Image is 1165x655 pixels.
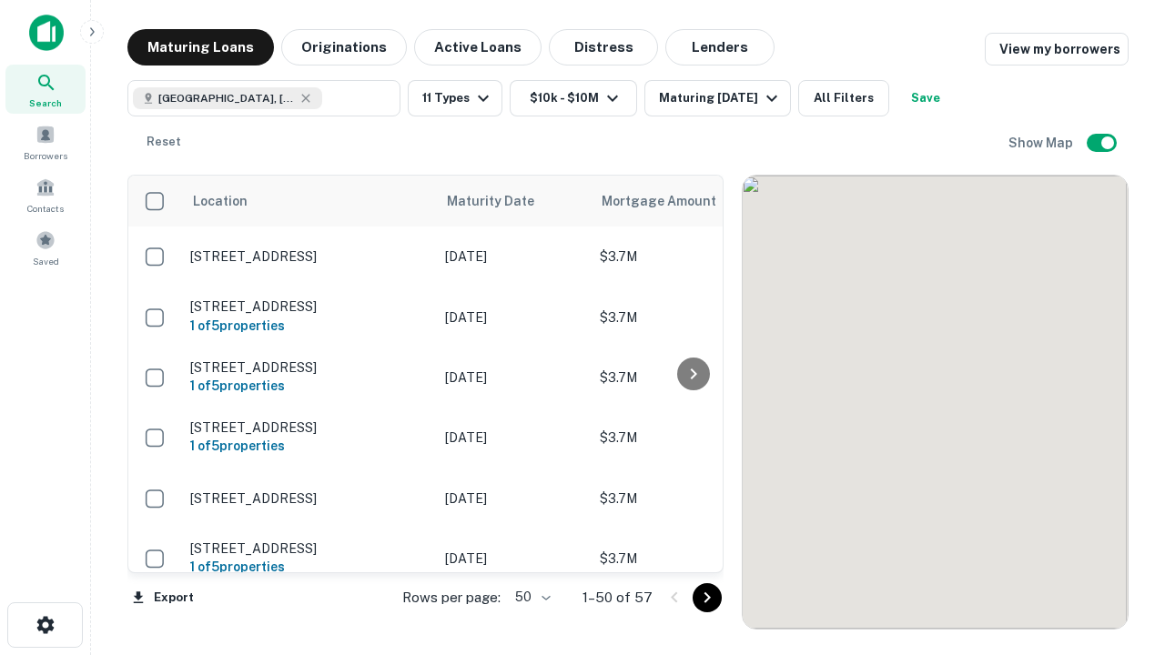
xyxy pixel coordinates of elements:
button: Go to next page [693,583,722,612]
th: Mortgage Amount [591,176,791,227]
p: [DATE] [445,549,582,569]
button: Distress [549,29,658,65]
p: $3.7M [600,368,782,388]
img: capitalize-icon.png [29,15,64,51]
p: [STREET_ADDRESS] [190,540,427,557]
span: Maturity Date [447,190,558,212]
th: Maturity Date [436,176,591,227]
span: Saved [33,254,59,268]
button: Export [127,584,198,611]
div: 50 [508,584,553,610]
h6: Show Map [1008,133,1076,153]
button: All Filters [798,80,889,116]
button: $10k - $10M [510,80,637,116]
p: [DATE] [445,489,582,509]
button: Maturing [DATE] [644,80,791,116]
p: [DATE] [445,247,582,267]
p: $3.7M [600,489,782,509]
button: 11 Types [408,80,502,116]
p: [STREET_ADDRESS] [190,298,427,315]
p: $3.7M [600,247,782,267]
h6: 1 of 5 properties [190,376,427,396]
h6: 1 of 5 properties [190,316,427,336]
a: Search [5,65,86,114]
p: [STREET_ADDRESS] [190,490,427,507]
span: Search [29,96,62,110]
p: 1–50 of 57 [582,587,653,609]
a: Contacts [5,170,86,219]
p: [STREET_ADDRESS] [190,419,427,436]
span: Contacts [27,201,64,216]
span: Borrowers [24,148,67,163]
a: View my borrowers [985,33,1129,65]
span: Location [192,190,248,212]
a: Borrowers [5,117,86,166]
span: [GEOGRAPHIC_DATA], [GEOGRAPHIC_DATA] [158,90,295,106]
button: Maturing Loans [127,29,274,65]
h6: 1 of 5 properties [190,436,427,456]
th: Location [181,176,436,227]
iframe: Chat Widget [1074,509,1165,597]
button: Save your search to get updates of matches that match your search criteria. [897,80,955,116]
p: $3.7M [600,307,782,327]
button: Lenders [665,29,775,65]
button: Active Loans [414,29,542,65]
button: Originations [281,29,407,65]
p: $3.7M [600,549,782,569]
p: [DATE] [445,368,582,388]
a: Saved [5,223,86,272]
p: [STREET_ADDRESS] [190,359,427,376]
button: Reset [135,124,193,160]
p: Rows per page: [402,587,501,609]
h6: 1 of 5 properties [190,557,427,577]
p: [DATE] [445,428,582,448]
p: [DATE] [445,307,582,327]
p: [STREET_ADDRESS] [190,248,427,265]
div: Maturing [DATE] [659,87,783,109]
span: Mortgage Amount [602,190,740,212]
p: $3.7M [600,428,782,448]
div: 0 0 [743,176,1128,629]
